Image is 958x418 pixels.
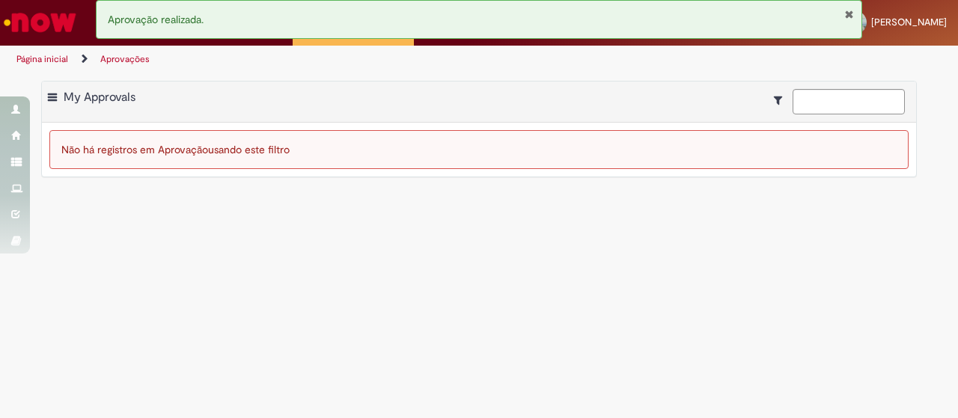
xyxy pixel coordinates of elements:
i: Mostrar filtros para: Suas Solicitações [774,95,790,105]
div: Não há registros em Aprovação [49,130,909,169]
a: Aprovações [100,53,150,65]
a: Página inicial [16,53,68,65]
button: Fechar Notificação [844,8,854,20]
span: Aprovação realizada. [108,13,204,26]
span: My Approvals [64,90,135,105]
ul: Trilhas de página [11,46,627,73]
span: usando este filtro [208,143,290,156]
span: [PERSON_NAME] [871,16,947,28]
img: ServiceNow [1,7,79,37]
